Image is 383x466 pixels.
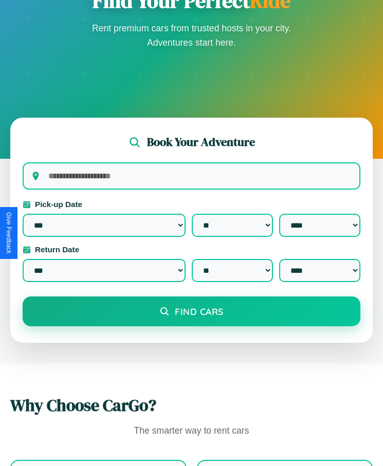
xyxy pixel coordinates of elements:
label: Return Date [23,245,360,254]
p: The smarter way to rent cars [10,423,373,439]
h2: Why Choose CarGo? [10,394,373,417]
div: Give Feedback [5,212,12,254]
p: Rent premium cars from trusted hosts in your city. Adventures start here. [89,21,295,50]
button: Find Cars [23,296,360,326]
h2: Book Your Adventure [147,134,255,150]
label: Pick-up Date [23,200,360,209]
